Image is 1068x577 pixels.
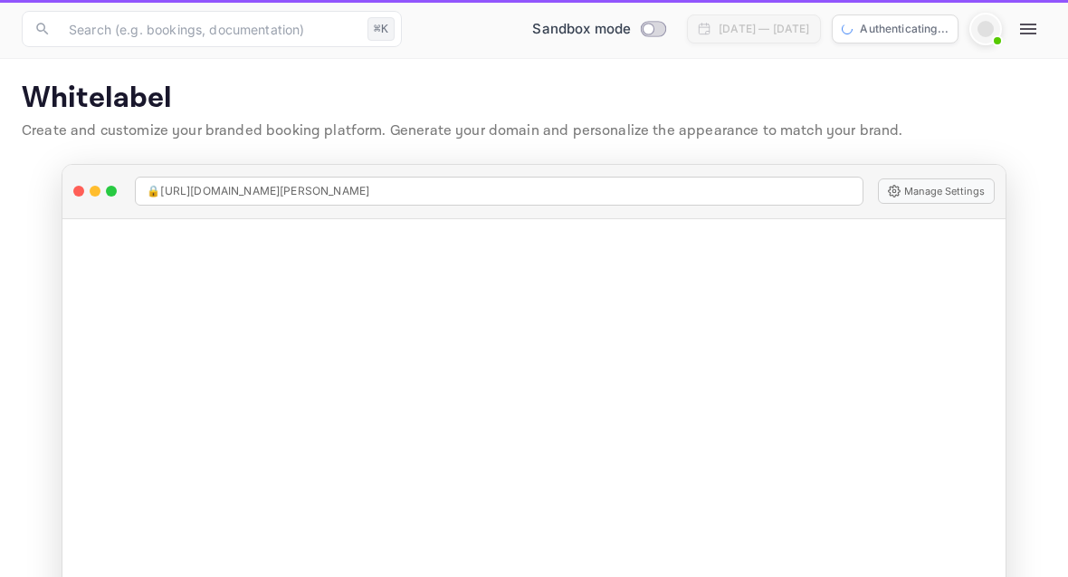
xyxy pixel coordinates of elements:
[367,17,395,41] div: ⌘K
[22,81,1046,117] p: Whitelabel
[532,19,631,40] span: Sandbox mode
[719,21,809,37] div: [DATE] — [DATE]
[525,19,672,40] div: Switch to Production mode
[22,120,1046,142] p: Create and customize your branded booking platform. Generate your domain and personalize the appe...
[58,11,360,47] input: Search (e.g. bookings, documentation)
[878,178,995,204] button: Manage Settings
[860,21,949,37] p: Authenticating...
[147,183,369,199] span: 🔒 [URL][DOMAIN_NAME][PERSON_NAME]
